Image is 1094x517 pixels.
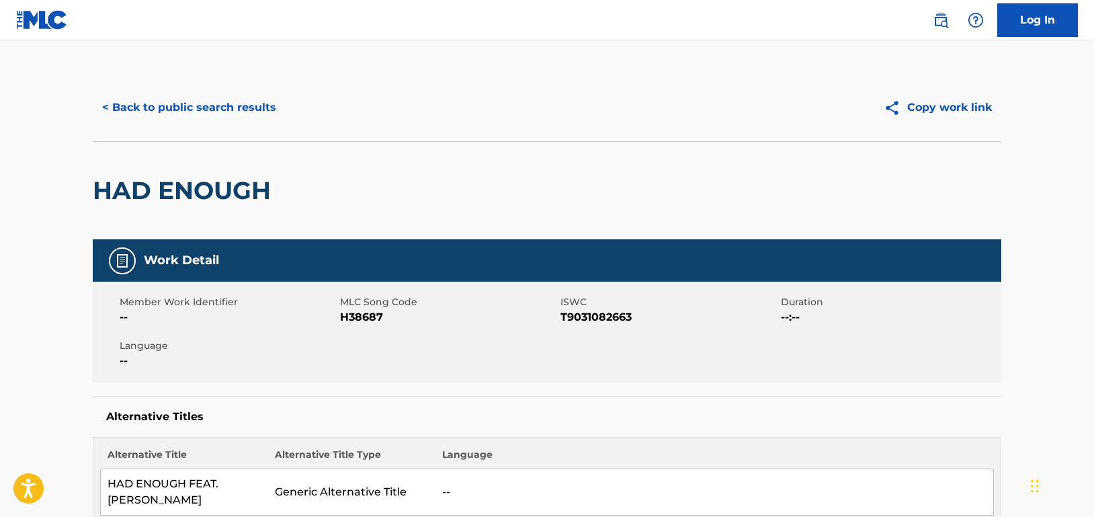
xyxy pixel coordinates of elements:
[120,339,337,353] span: Language
[16,10,68,30] img: MLC Logo
[268,469,435,516] td: Generic Alternative Title
[340,309,557,325] span: H38687
[933,12,949,28] img: search
[997,3,1078,37] a: Log In
[968,12,984,28] img: help
[93,91,286,124] button: < Back to public search results
[101,469,268,516] td: HAD ENOUGH FEAT. [PERSON_NAME]
[114,253,130,269] img: Work Detail
[927,7,954,34] a: Public Search
[120,295,337,309] span: Member Work Identifier
[962,7,989,34] div: Help
[340,295,557,309] span: MLC Song Code
[874,91,1001,124] button: Copy work link
[781,295,998,309] span: Duration
[781,309,998,325] span: --:--
[120,353,337,369] span: --
[884,100,907,116] img: Copy work link
[435,469,994,516] td: --
[93,175,278,206] h2: HAD ENOUGH
[101,448,268,469] th: Alternative Title
[144,253,219,268] h5: Work Detail
[435,448,994,469] th: Language
[268,448,435,469] th: Alternative Title Type
[120,309,337,325] span: --
[106,410,988,424] h5: Alternative Titles
[560,295,777,309] span: ISWC
[1027,452,1094,517] iframe: Chat Widget
[560,309,777,325] span: T9031082663
[1031,466,1039,506] div: Drag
